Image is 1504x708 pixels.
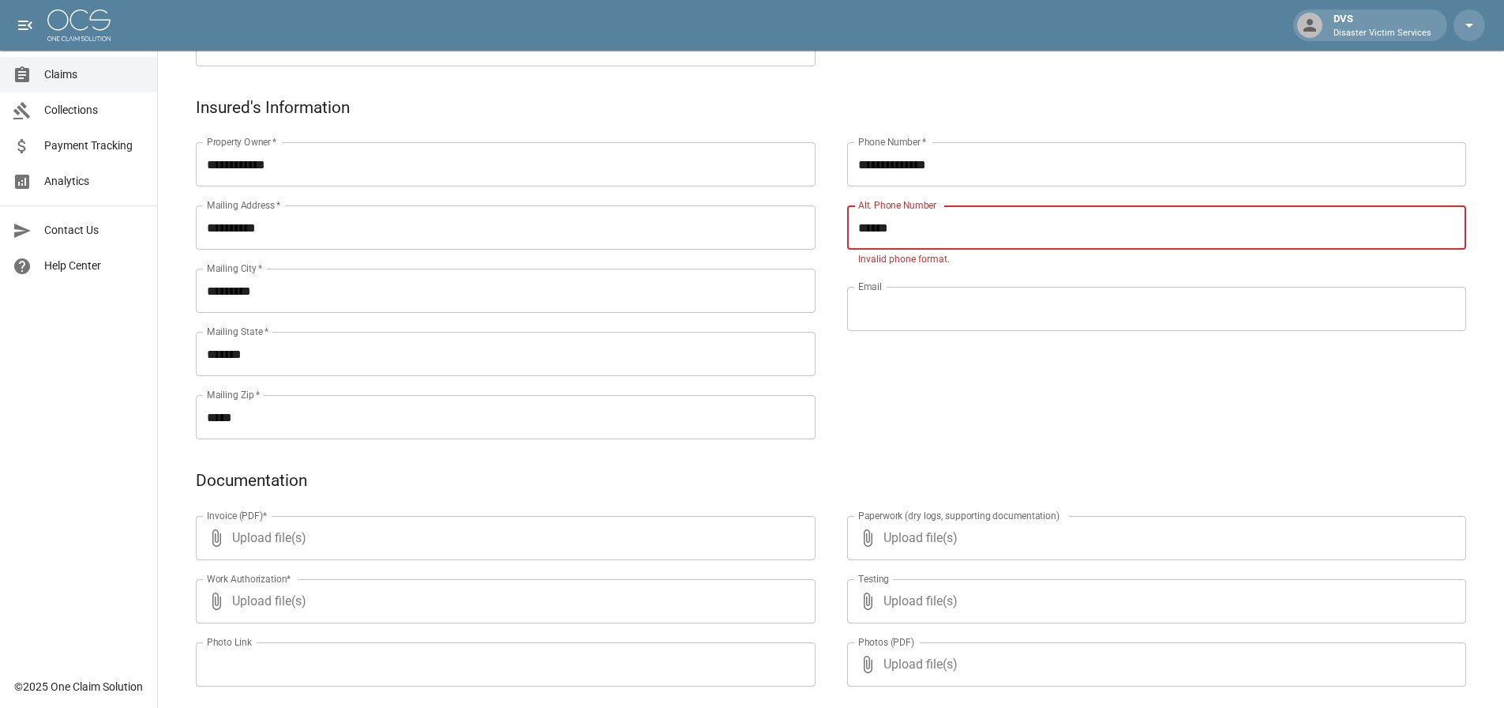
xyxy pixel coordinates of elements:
[207,635,252,649] label: Photo Link
[44,137,144,154] span: Payment Tracking
[858,135,926,149] label: Phone Number
[207,198,280,212] label: Mailing Address
[883,642,1424,687] span: Upload file(s)
[232,579,773,623] span: Upload file(s)
[1327,11,1438,40] div: DVS
[858,198,936,212] label: Alt. Phone Number
[44,102,144,119] span: Collections
[207,509,268,522] label: Invoice (PDF)*
[858,572,889,586] label: Testing
[1333,27,1431,40] p: Disaster Victim Services
[44,66,144,83] span: Claims
[207,572,291,586] label: Work Authorization*
[883,579,1424,623] span: Upload file(s)
[14,679,143,695] div: © 2025 One Claim Solution
[883,516,1424,560] span: Upload file(s)
[207,388,261,401] label: Mailing Zip
[207,135,277,149] label: Property Owner
[232,516,773,560] span: Upload file(s)
[207,262,263,275] label: Mailing City
[44,222,144,239] span: Contact Us
[858,252,1456,268] p: Invalid phone format.
[858,509,1060,522] label: Paperwork (dry logs, supporting documentation)
[44,258,144,274] span: Help Center
[858,635,914,649] label: Photos (PDF)
[9,9,41,41] button: open drawer
[858,280,882,293] label: Email
[44,173,144,190] span: Analytics
[207,325,268,338] label: Mailing State
[47,9,111,41] img: ocs-logo-white-transparent.png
